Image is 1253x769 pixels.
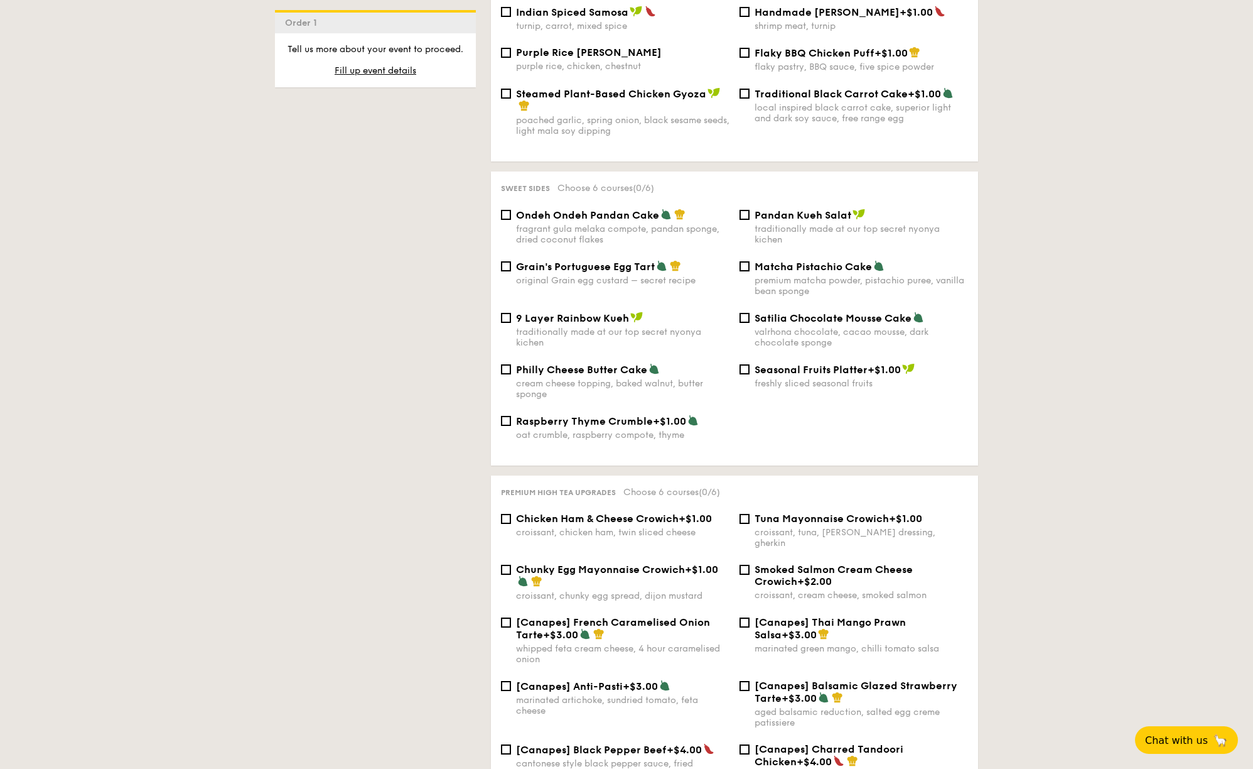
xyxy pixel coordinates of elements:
[516,46,662,58] span: Purple Rice [PERSON_NAME]
[501,89,511,99] input: Steamed Plant-Based Chicken Gyozapoached garlic, spring onion, black sesame seeds, light mala soy...
[516,209,659,221] span: Ondeh Ondeh Pandan Cake
[516,591,729,601] div: croissant, chunky egg spread, dijon mustard
[833,755,844,766] img: icon-spicy.37a8142b.svg
[633,183,654,194] span: (0/6)
[501,565,511,575] input: Chunky Egg Mayonnaise Crowich+$1.00croissant, chunky egg spread, dijon mustard
[516,6,628,18] span: Indian Spiced Samosa
[755,590,968,601] div: croissant, cream cheese, smoked salmon
[516,430,729,440] div: oat crumble, raspberry compote, thyme
[516,224,729,245] div: fragrant gula melaka compote, pandan sponge, dried coconut flakes
[873,260,885,271] img: icon-vegetarian.fe4039eb.svg
[501,681,511,691] input: [Canapes] Anti-Pasti+$3.00marinated artichoke, sundried tomato, feta cheese
[516,744,667,756] span: [Canapes] Black Pepper Beef
[1135,726,1238,754] button: Chat with us🦙
[501,313,511,323] input: 9 Layer Rainbow Kuehtraditionally made at our top secret nyonya kichen
[519,100,530,111] img: icon-chef-hat.a58ddaea.svg
[516,88,706,100] span: Steamed Plant-Based Chicken Gyoza
[755,513,889,525] span: Tuna Mayonnaise Crowich
[902,363,915,374] img: icon-vegan.f8ff3823.svg
[531,575,542,587] img: icon-chef-hat.a58ddaea.svg
[659,680,670,691] img: icon-vegetarian.fe4039eb.svg
[656,260,667,271] img: icon-vegetarian.fe4039eb.svg
[285,18,322,28] span: Order 1
[934,6,945,17] img: icon-spicy.37a8142b.svg
[501,7,511,17] input: Indian Spiced Samosaturnip, carrot, mixed spice
[501,261,511,271] input: Grain's Portuguese Egg Tartoriginal Grain egg custard – secret recipe
[687,415,699,426] img: icon-vegetarian.fe4039eb.svg
[782,692,817,704] span: +$3.00
[1213,733,1228,748] span: 🦙
[516,275,729,286] div: original Grain egg custard – secret recipe
[755,21,968,31] div: shrimp meat, turnip
[909,46,920,58] img: icon-chef-hat.a58ddaea.svg
[818,628,829,640] img: icon-chef-hat.a58ddaea.svg
[653,415,686,427] span: +$1.00
[755,224,968,245] div: traditionally made at our top secret nyonya kichen
[516,61,729,72] div: purple rice, chicken, chestnut
[516,115,729,136] div: poached garlic, spring onion, black sesame seeds, light mala soy dipping
[739,48,750,58] input: Flaky BBQ Chicken Puff+$1.00flaky pastry, BBQ sauce, five spice powder
[335,65,416,76] span: Fill up event details
[685,564,718,575] span: +$1.00
[832,692,843,703] img: icon-chef-hat.a58ddaea.svg
[501,48,511,58] input: Purple Rice [PERSON_NAME]purple rice, chicken, chestnut
[908,88,941,100] span: +$1.00
[660,209,672,220] img: icon-vegetarian.fe4039eb.svg
[557,183,654,194] span: Choose 6 courses
[670,260,681,271] img: icon-chef-hat.a58ddaea.svg
[739,210,750,220] input: Pandan Kueh Salattraditionally made at our top secret nyonya kichen
[755,261,872,273] span: Matcha Pistachio Cake
[739,364,750,374] input: Seasonal Fruits Platter+$1.00freshly sliced seasonal fruits
[739,7,750,17] input: Handmade [PERSON_NAME]+$1.00shrimp meat, turnip
[755,209,851,221] span: Pandan Kueh Salat
[755,327,968,348] div: valrhona chocolate, cacao mousse, dark chocolate sponge
[501,184,550,193] span: Sweet sides
[501,744,511,755] input: [Canapes] Black Pepper Beef+$4.00cantonese style black pepper sauce, fried [PERSON_NAME] leaves, ...
[847,755,858,766] img: icon-chef-hat.a58ddaea.svg
[755,102,968,124] div: local inspired black carrot cake, superior light and dark soy sauce, free range egg
[516,680,623,692] span: [Canapes] Anti-Pasti
[797,756,832,768] span: +$4.00
[516,513,679,525] span: Chicken Ham & Cheese Crowich
[797,575,832,587] span: +$2.00
[501,514,511,524] input: Chicken Ham & Cheese Crowich+$1.00croissant, chicken ham, twin sliced cheese
[517,575,529,587] img: icon-vegetarian.fe4039eb.svg
[516,327,729,348] div: traditionally made at our top secret nyonya kichen
[755,707,968,728] div: aged balsamic reduction, salted egg creme patissiere
[782,629,817,641] span: +$3.00
[579,628,591,640] img: icon-vegetarian.fe4039eb.svg
[699,487,720,498] span: (0/6)
[630,6,642,17] img: icon-vegan.f8ff3823.svg
[667,744,702,756] span: +$4.00
[739,313,750,323] input: Satilia Chocolate Mousse Cakevalrhona chocolate, cacao mousse, dark chocolate sponge
[868,364,901,376] span: +$1.00
[501,364,511,374] input: Philly Cheese Butter Cakecream cheese topping, baked walnut, butter sponge
[755,364,868,376] span: Seasonal Fruits Platter
[739,89,750,99] input: Traditional Black Carrot Cake+$1.00local inspired black carrot cake, superior light and dark soy ...
[755,312,912,324] span: Satilia Chocolate Mousse Cake
[516,415,653,427] span: Raspberry Thyme Crumble
[516,616,710,641] span: [Canapes] French Caramelised Onion Tarte
[900,6,933,18] span: +$1.00
[516,21,729,31] div: turnip, carrot, mixed spice
[913,312,924,323] img: icon-vegetarian.fe4039eb.svg
[630,312,643,323] img: icon-vegan.f8ff3823.svg
[739,261,750,271] input: Matcha Pistachio Cakepremium matcha powder, pistachio puree, vanilla bean sponge
[755,527,968,548] div: croissant, tuna, [PERSON_NAME] dressing, gherkin
[623,487,720,498] span: Choose 6 courses
[755,47,874,59] span: Flaky BBQ Chicken Puff
[739,744,750,755] input: [Canapes] Charred Tandoori Chicken+$4.00red onion, [PERSON_NAME] mint compote
[501,618,511,628] input: [Canapes] French Caramelised Onion Tarte+$3.00whipped feta cream cheese, 4 hour caramelised onion
[1145,734,1208,746] span: Chat with us
[593,628,605,640] img: icon-chef-hat.a58ddaea.svg
[739,618,750,628] input: [Canapes] Thai Mango Prawn Salsa+$3.00marinated green mango, chilli tomato salsa
[707,87,720,99] img: icon-vegan.f8ff3823.svg
[739,565,750,575] input: Smoked Salmon Cream Cheese Crowich+$2.00croissant, cream cheese, smoked salmon
[739,514,750,524] input: Tuna Mayonnaise Crowich+$1.00croissant, tuna, [PERSON_NAME] dressing, gherkin
[501,488,616,497] span: Premium high tea upgrades
[739,681,750,691] input: [Canapes] Balsamic Glazed Strawberry Tarte+$3.00aged balsamic reduction, salted egg creme patissiere
[516,378,729,400] div: cream cheese topping, baked walnut, butter sponge
[516,695,729,716] div: marinated artichoke, sundried tomato, feta cheese
[755,643,968,654] div: marinated green mango, chilli tomato salsa
[679,513,712,525] span: +$1.00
